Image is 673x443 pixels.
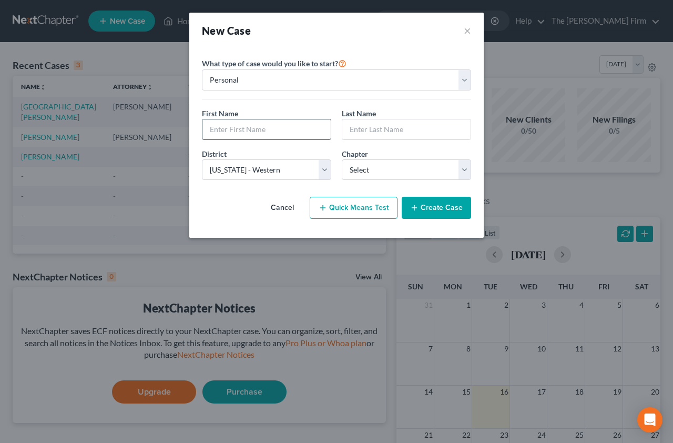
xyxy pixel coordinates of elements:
button: × [464,23,471,38]
span: District [202,149,227,158]
input: Enter Last Name [342,119,471,139]
input: Enter First Name [202,119,331,139]
button: Cancel [259,197,305,218]
span: Chapter [342,149,368,158]
span: Last Name [342,109,376,118]
strong: New Case [202,24,251,37]
span: First Name [202,109,238,118]
button: Quick Means Test [310,197,397,219]
label: What type of case would you like to start? [202,57,346,69]
div: Open Intercom Messenger [637,407,662,432]
button: Create Case [402,197,471,219]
